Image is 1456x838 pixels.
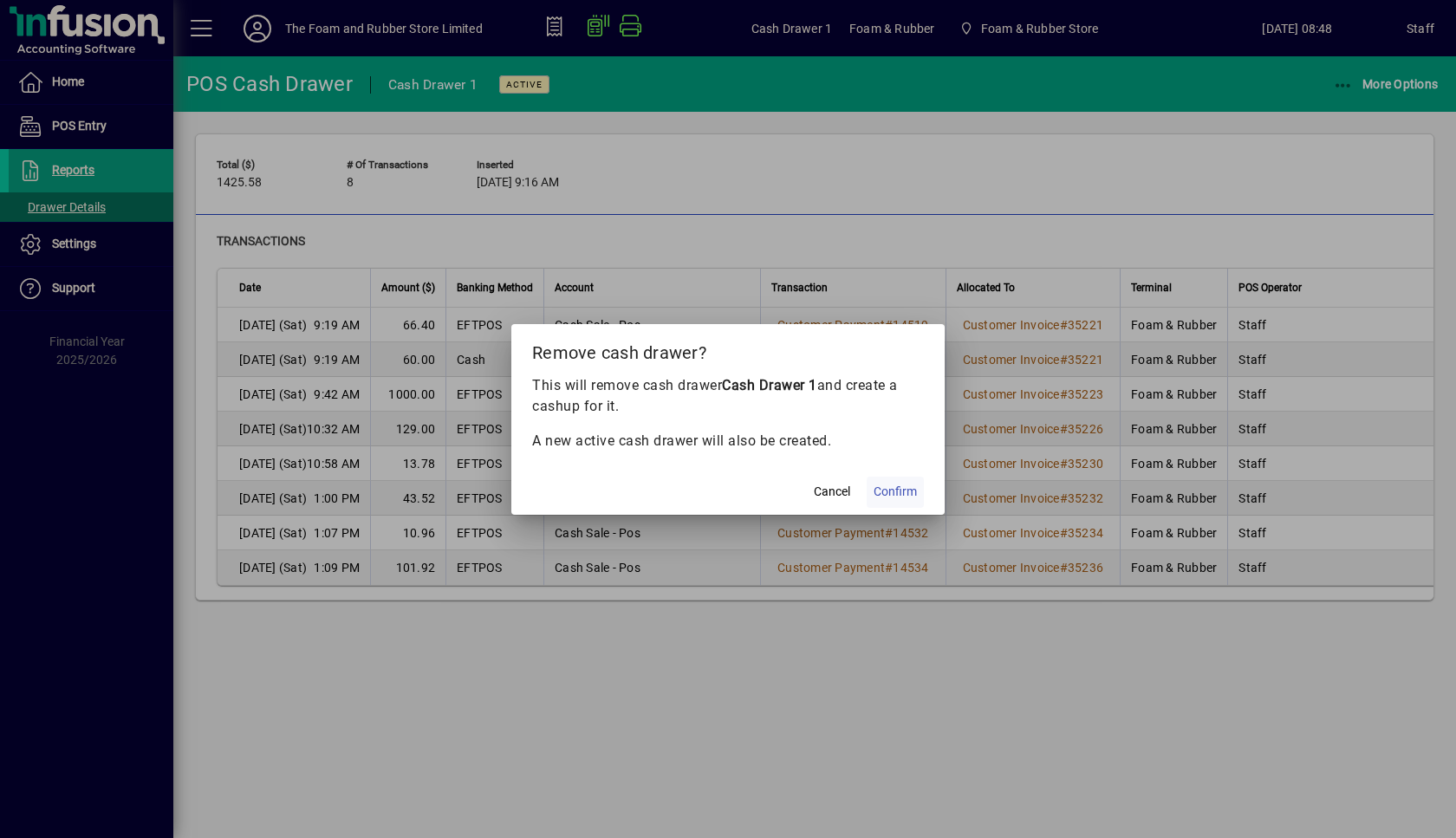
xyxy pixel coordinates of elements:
span: Cancel [814,483,850,501]
p: This will remove cash drawer and create a cashup for it. [532,375,924,417]
span: Confirm [874,483,917,501]
h2: Remove cash drawer? [511,324,945,374]
b: Cash Drawer 1 [722,377,817,393]
button: Confirm [867,477,924,508]
button: Cancel [804,477,860,508]
p: A new active cash drawer will also be created. [532,431,924,451]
